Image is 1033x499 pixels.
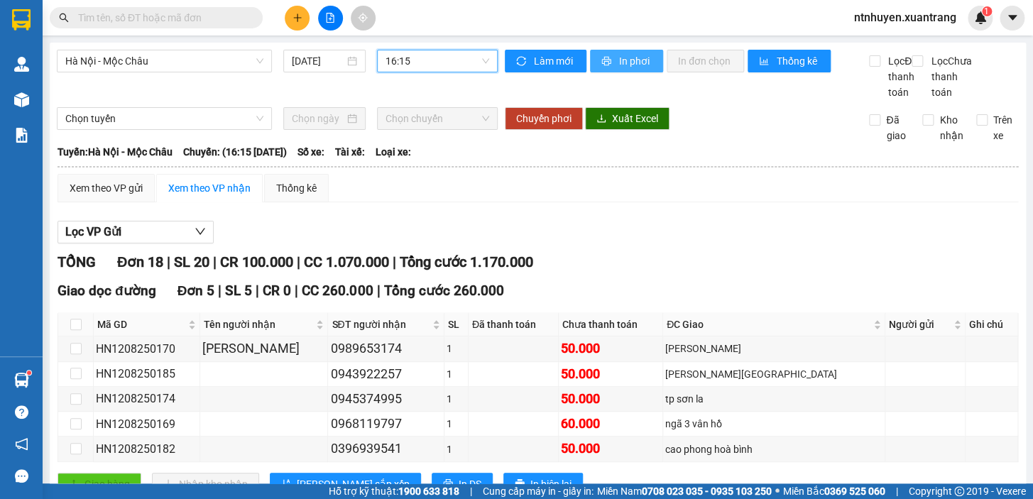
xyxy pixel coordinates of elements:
[65,223,121,241] span: Lọc VP Gửi
[1000,6,1024,31] button: caret-down
[459,476,481,492] span: In DS
[470,483,472,499] span: |
[330,364,441,384] div: 0943922257
[173,253,209,270] span: SL 20
[386,50,489,72] span: 16:15
[58,146,173,158] b: Tuyến: Hà Nội - Mộc Châu
[432,473,493,495] button: printerIn DS
[483,483,594,499] span: Cung cấp máy in - giấy in:
[399,253,532,270] span: Tổng cước 1.170.000
[70,180,143,196] div: Xem theo VP gửi
[447,416,466,432] div: 1
[642,486,772,497] strong: 0708 023 035 - 0935 103 250
[65,50,263,72] span: Hà Nội - Mộc Châu
[97,317,185,332] span: Mã GD
[328,412,444,437] td: 0968119797
[667,317,870,332] span: ĐC Giao
[94,362,200,387] td: HN1208250185
[561,389,660,409] div: 50.000
[561,439,660,459] div: 50.000
[296,253,300,270] span: |
[984,6,989,16] span: 1
[335,144,365,160] span: Tài xế:
[166,253,170,270] span: |
[447,366,466,382] div: 1
[665,341,882,356] div: [PERSON_NAME]
[117,253,163,270] span: Đơn 18
[748,50,831,72] button: bar-chartThống kê
[328,362,444,387] td: 0943922257
[590,50,663,72] button: printerIn phơi
[665,391,882,407] div: tp sơn la
[27,371,31,375] sup: 1
[15,469,28,483] span: message
[94,387,200,412] td: HN1208250174
[15,405,28,419] span: question-circle
[515,478,525,490] span: printer
[585,107,669,130] button: downloadXuất Excel
[824,486,885,497] strong: 0369 525 060
[302,283,373,299] span: CC 260.000
[332,317,429,332] span: SĐT người nhận
[759,56,771,67] span: bar-chart
[447,341,466,356] div: 1
[882,53,919,100] span: Lọc Đã thanh toán
[443,478,453,490] span: printer
[292,111,345,126] input: Chọn ngày
[534,53,575,69] span: Làm mới
[392,253,395,270] span: |
[78,10,246,26] input: Tìm tên, số ĐT hoặc mã đơn
[974,11,987,24] img: icon-new-feature
[328,387,444,412] td: 0945374995
[934,112,968,143] span: Kho nhận
[285,6,310,31] button: plus
[297,476,410,492] span: [PERSON_NAME] sắp xếp
[295,283,298,299] span: |
[383,283,503,299] span: Tổng cước 260.000
[505,50,586,72] button: syncLàm mới
[954,486,964,496] span: copyright
[376,144,411,160] span: Loại xe:
[329,483,459,499] span: Hỗ trợ kỹ thuật:
[444,313,469,336] th: SL
[351,6,376,31] button: aim
[202,339,326,358] div: [PERSON_NAME]
[168,180,251,196] div: Xem theo VP nhận
[183,144,287,160] span: Chuyến: (16:15 [DATE])
[966,313,1018,336] th: Ghi chú
[982,6,992,16] sup: 1
[276,180,317,196] div: Thống kê
[896,483,898,499] span: |
[195,226,206,237] span: down
[328,437,444,461] td: 0396939541
[775,488,780,494] span: ⚪️
[843,9,968,26] span: ntnhuyen.xuantrang
[783,483,885,499] span: Miền Bắc
[94,412,200,437] td: HN1208250169
[14,92,29,107] img: warehouse-icon
[256,283,259,299] span: |
[561,364,660,384] div: 50.000
[58,253,96,270] span: TỔNG
[58,283,156,299] span: Giao dọc đường
[15,437,28,451] span: notification
[330,414,441,434] div: 0968119797
[447,442,466,457] div: 1
[219,253,293,270] span: CR 100.000
[601,56,613,67] span: printer
[330,389,441,409] div: 0945374995
[561,414,660,434] div: 60.000
[358,13,368,23] span: aim
[376,283,380,299] span: |
[12,9,31,31] img: logo-vxr
[988,112,1019,143] span: Trên xe
[212,253,216,270] span: |
[281,478,291,490] span: sort-ascending
[469,313,559,336] th: Đã thanh toán
[665,366,882,382] div: [PERSON_NAME][GEOGRAPHIC_DATA]
[325,13,335,23] span: file-add
[58,221,214,243] button: Lọc VP Gửi
[177,283,215,299] span: Đơn 5
[505,107,583,130] button: Chuyển phơi
[318,6,343,31] button: file-add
